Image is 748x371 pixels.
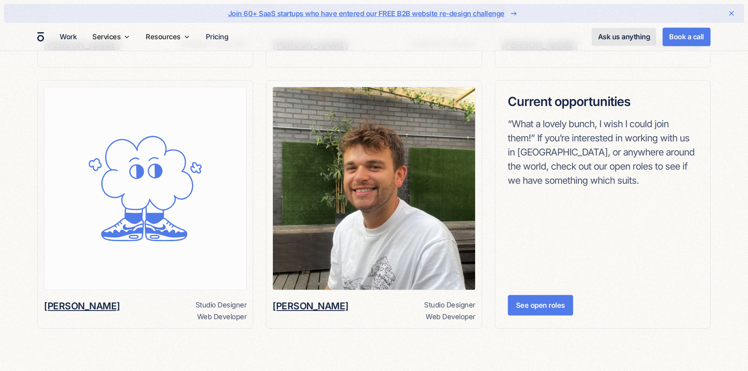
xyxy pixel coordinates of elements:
a: Work [57,29,80,44]
a: See open roles [508,295,573,316]
img: website_grey.svg [13,20,19,27]
div: Studio Designer [196,300,247,310]
img: logo_orange.svg [13,13,19,19]
div: Services [92,31,121,42]
h6: [PERSON_NAME] [272,300,349,313]
p: “What a lovely bunch, I wish I could join them!” If you’re interested in working with us in [GEOG... [508,117,698,188]
div: Web Developer [196,311,247,322]
a: home [37,32,44,42]
div: Services [89,23,133,51]
div: Domain: [DOMAIN_NAME] [20,20,86,27]
div: Keywords by Traffic [87,46,132,51]
div: Domain Overview [30,46,70,51]
div: v 4.0.25 [22,13,38,19]
img: tab_domain_overview_orange.svg [21,46,27,52]
h5: Current opportunities [508,93,698,111]
div: Join 60+ SaaS startups who have entered our FREE B2B website re-design challenge [228,8,505,19]
img: tab_keywords_by_traffic_grey.svg [78,46,84,52]
a: Book a call [662,27,711,46]
div: Web Developer [424,311,476,322]
a: Ask us anything [592,28,657,46]
a: Pricing [203,29,232,44]
div: Resources [146,31,181,42]
h6: [PERSON_NAME] [44,300,120,313]
a: Join 60+ SaaS startups who have entered our FREE B2B website re-design challenge [29,7,719,20]
div: Studio Designer [424,300,476,310]
div: Resources [143,23,193,51]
